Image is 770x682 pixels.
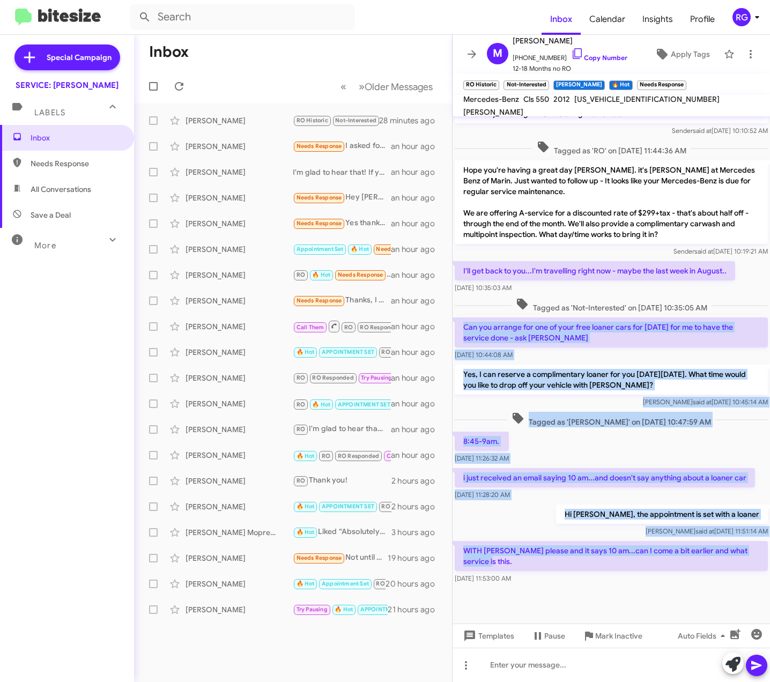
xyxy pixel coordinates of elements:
div: an hour ago [391,295,443,306]
p: WITH [PERSON_NAME] please and it says 10 am...can I come a bit earlier and what service is this. [455,541,768,571]
span: Not-Interested [335,117,376,124]
span: Pause [544,626,565,646]
div: an hour ago [391,347,443,358]
span: RO [322,453,330,459]
div: [PERSON_NAME] [186,450,293,461]
span: RO Responded [360,324,401,331]
span: RO Historic [376,580,408,587]
span: 12-18 Months no RO [513,63,627,74]
span: [DATE] 11:28:20 AM [455,491,510,499]
div: I asked for A5 service earlier in the week and was quoted about $530. When it came, the price is ... [293,140,391,152]
div: Not until late sept or October. Do you have any service specials planned? [293,552,388,564]
div: 19 hours ago [388,553,443,564]
span: [PERSON_NAME] [DATE] 11:51:14 AM [646,527,768,535]
div: 3 hours ago [391,527,443,538]
div: 21 hours ago [388,604,443,615]
span: Sender [DATE] 10:10:52 AM [672,127,768,135]
button: Next [352,76,439,98]
span: More [34,241,56,250]
a: Copy Number [571,54,627,62]
div: an hour ago [391,321,443,332]
span: Needs Response [31,158,122,169]
div: 2 hours ago [391,476,443,486]
a: Calendar [581,4,634,35]
span: Try Pausing [361,374,392,381]
div: RG [732,8,751,26]
div: an hour ago [391,192,443,203]
span: Needs Response [297,194,342,201]
a: Insights [634,4,682,35]
button: Previous [334,76,353,98]
div: [PERSON_NAME] [186,321,293,332]
span: RO [297,426,305,433]
button: Apply Tags [645,45,719,64]
span: [DATE] 10:44:08 AM [455,351,513,359]
button: Auto Fields [669,626,738,646]
div: Thank you! [293,475,391,487]
span: 🔥 Hot [297,529,315,536]
div: an hour ago [391,244,443,255]
span: RO [297,477,305,484]
span: [PERSON_NAME] [513,34,627,47]
span: Apply Tags [671,45,710,64]
small: 🔥 Hot [609,80,632,90]
span: Labels [34,108,65,117]
span: Tagged as 'Not-Interested' on [DATE] 10:35:05 AM [512,298,712,313]
span: RO Historic [297,117,328,124]
div: Thank you for your feedback! I’ll ensure [PERSON_NAME] receives your kind words. If you have any ... [293,397,391,410]
span: Older Messages [365,81,433,93]
div: [PERSON_NAME] [186,373,293,383]
span: [DATE] 11:26:32 AM [455,454,509,462]
small: Needs Response [637,80,686,90]
span: Appointment Set [322,580,369,587]
div: an hour ago [391,398,443,409]
small: RO Historic [463,80,499,90]
div: [PERSON_NAME] [186,476,293,486]
span: Needs Response [297,220,342,227]
span: [DATE] 11:53:00 AM [455,574,511,582]
div: [PERSON_NAME] [186,167,293,177]
div: 28 minutes ago [379,115,443,126]
span: All Conversations [31,184,91,195]
div: [PERSON_NAME] [186,244,293,255]
div: 2 hours ago [391,501,443,512]
span: APPOINTMENT SET [322,349,374,355]
span: Needs Response [338,271,383,278]
div: 20 hours ago [386,579,443,589]
div: an hour ago [391,270,443,280]
p: Yes, I can reserve a complimentary loaner for you [DATE][DATE]. What time would you like to drop ... [455,365,768,395]
div: [PERSON_NAME] [186,295,293,306]
span: [PHONE_NUMBER] [513,47,627,63]
span: said at [694,247,713,255]
span: Profile [682,4,723,35]
p: Can you arrange for one of your free loaner cars for [DATE] for me to have the service done - ask... [455,317,768,347]
span: said at [693,127,712,135]
span: Inbox [31,132,122,143]
span: Mercedes-Benz [463,94,519,104]
span: APPOINTMENT SET [322,503,374,510]
div: I'm glad to hear that! If you need any further assistance or want to schedule additional services... [293,167,391,177]
span: RO [297,374,305,381]
span: Auto Fields [678,626,729,646]
button: Mark Inactive [574,626,651,646]
span: Tagged as '[PERSON_NAME]' on [DATE] 10:47:59 AM [507,412,715,427]
div: Will do, thank you. [293,269,391,281]
div: an hour ago [391,141,443,152]
div: That's great to hear! If you need any more assistance with your vehicle or would like to schedule... [293,372,391,384]
span: Cls 550 [523,94,549,104]
div: an hour ago [391,218,443,229]
div: Hey [PERSON_NAME], you guys are pretty aggressive with the review requests. I think this is the 4... [293,191,391,204]
span: M [493,45,502,62]
span: [PERSON_NAME] [463,107,523,117]
div: Great, see you then! [293,577,386,590]
span: RO Responded [312,374,353,381]
span: said at [693,398,712,406]
span: APPOINTMENT SET [338,401,390,408]
p: 8:45-9am. [455,432,509,451]
div: [PERSON_NAME] [186,579,293,589]
div: an hour ago [391,424,443,435]
div: [PERSON_NAME] [186,347,293,358]
p: I'll get back to you...I'm travelling right now - maybe the last week in August.. [455,261,735,280]
div: I'm glad to hear that! If you need any further assistance or want to schedule your next service a... [293,423,391,435]
span: [DATE] 10:35:03 AM [455,284,512,292]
